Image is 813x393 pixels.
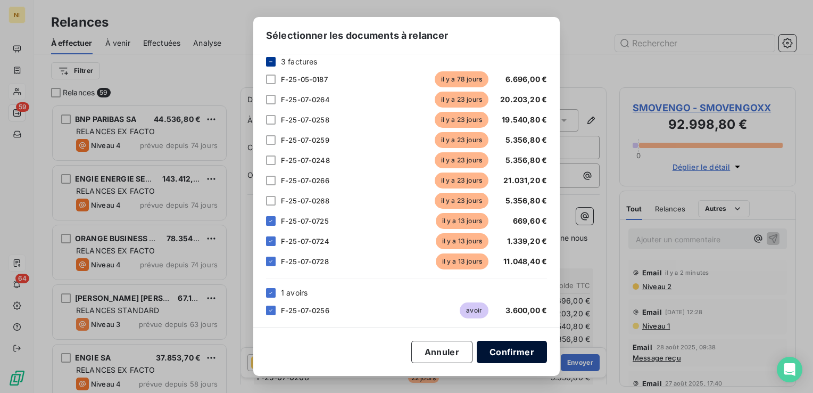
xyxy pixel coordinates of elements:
span: 19.540,80 € [502,115,547,124]
span: avoir [460,302,488,318]
span: 6.696,00 € [505,75,547,84]
span: il y a 23 jours [435,193,488,209]
span: 1.339,20 € [507,236,547,245]
span: 3 factures [281,56,318,67]
span: il y a 13 jours [436,253,488,269]
span: il y a 23 jours [435,132,488,148]
span: F-25-07-0724 [281,237,329,245]
span: F-25-07-0268 [281,196,329,205]
span: il y a 23 jours [435,152,488,168]
span: 669,60 € [513,216,547,225]
span: il y a 23 jours [435,112,488,128]
span: 20.203,20 € [500,95,547,104]
span: Sélectionner les documents à relancer [266,28,449,43]
span: F-25-07-0264 [281,95,330,104]
span: F-25-07-0248 [281,156,330,165]
span: 5.356,80 € [505,196,547,205]
span: 21.031,20 € [503,176,547,185]
span: F-25-07-0725 [281,217,329,225]
span: 11.048,40 € [503,257,547,266]
span: il y a 13 jours [436,233,488,249]
span: 5.356,80 € [505,155,547,165]
span: 1 avoirs [281,287,308,298]
span: il y a 23 jours [435,173,488,189]
span: 5.356,80 € [505,135,547,144]
span: il y a 13 jours [436,213,488,229]
span: F-25-07-0728 [281,257,329,266]
div: Open Intercom Messenger [777,357,802,382]
span: F-25-07-0256 [281,306,329,315]
span: F-25-05-0187 [281,75,328,84]
span: F-25-07-0258 [281,116,329,124]
span: il y a 23 jours [435,92,488,108]
span: il y a 78 jours [435,71,488,87]
button: Confirmer [477,341,547,363]
span: 3.600,00 € [505,306,547,315]
span: F-25-07-0266 [281,176,329,185]
span: F-25-07-0259 [281,136,329,144]
button: Annuler [411,341,472,363]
